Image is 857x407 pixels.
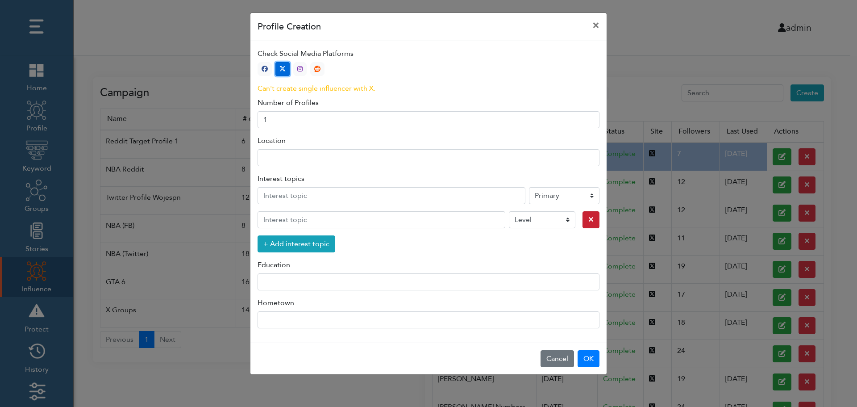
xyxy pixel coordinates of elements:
[258,235,335,252] button: + Add interest topic
[541,350,574,367] button: Cancel
[258,48,599,62] legend: Check Social Media Platforms
[258,135,599,149] legend: Location
[258,187,525,204] input: Interest topic
[258,20,321,34] h5: Profile Creation
[585,13,607,38] button: Close
[258,260,599,273] legend: Education
[258,298,599,311] legend: Hometown
[258,83,599,94] div: Can't create single influencer with X.
[258,211,505,228] input: Interest topic
[258,173,599,187] legend: Interest topics
[578,350,599,367] button: OK
[258,97,599,111] legend: Number of Profiles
